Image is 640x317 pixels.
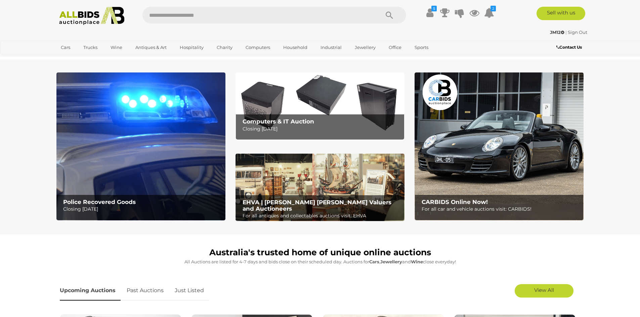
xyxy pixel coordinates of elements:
a: Cars [56,42,75,53]
b: CARBIDS Online Now! [422,199,488,205]
a: CARBIDS Online Now! CARBIDS Online Now! For all car and vehicle auctions visit: CARBIDS! [415,72,584,220]
strong: Jewellery [380,259,402,264]
a: Hospitality [175,42,208,53]
a: Just Listed [170,281,209,301]
button: Search [373,7,406,23]
a: Computers [241,42,274,53]
a: View All [515,284,573,298]
a: Antiques & Art [131,42,171,53]
a: Office [384,42,406,53]
p: For all car and vehicle auctions visit: CARBIDS! [422,205,580,213]
p: Closing [DATE] [243,125,401,133]
a: Computers & IT Auction Computers & IT Auction Closing [DATE] [236,72,404,140]
a: Sell with us [537,7,585,20]
a: Jewellery [350,42,380,53]
b: Computers & IT Auction [243,118,314,125]
a: [GEOGRAPHIC_DATA] [56,53,113,64]
strong: Wine [411,259,423,264]
img: Computers & IT Auction [236,72,404,140]
img: CARBIDS Online Now! [415,72,584,220]
a: Charity [212,42,237,53]
a: Sign Out [568,30,587,35]
a: Police Recovered Goods Police Recovered Goods Closing [DATE] [56,72,225,220]
a: Contact Us [556,44,584,51]
a: Household [279,42,312,53]
img: Allbids.com.au [55,7,128,25]
a: $ [425,7,435,19]
p: For all antiques and collectables auctions visit: EHVA [243,212,401,220]
img: EHVA | Evans Hastings Valuers and Auctioneers [236,154,404,221]
a: Wine [106,42,127,53]
i: 2 [490,6,496,11]
i: $ [431,6,437,11]
span: View All [534,287,554,293]
p: Closing [DATE] [63,205,221,213]
span: | [565,30,567,35]
b: Contact Us [556,45,582,50]
a: EHVA | Evans Hastings Valuers and Auctioneers EHVA | [PERSON_NAME] [PERSON_NAME] Valuers and Auct... [236,154,404,221]
b: Police Recovered Goods [63,199,136,205]
a: JM12 [550,30,565,35]
strong: JM12 [550,30,564,35]
p: All Auctions are listed for 4-7 days and bids close on their scheduled day. Auctions for , and cl... [60,258,581,266]
a: 2 [484,7,494,19]
a: Sports [410,42,433,53]
h1: Australia's trusted home of unique online auctions [60,248,581,257]
b: EHVA | [PERSON_NAME] [PERSON_NAME] Valuers and Auctioneers [243,199,391,212]
a: Trucks [79,42,102,53]
strong: Cars [369,259,379,264]
a: Industrial [316,42,346,53]
a: Past Auctions [122,281,169,301]
img: Police Recovered Goods [56,72,225,220]
a: Upcoming Auctions [60,281,121,301]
